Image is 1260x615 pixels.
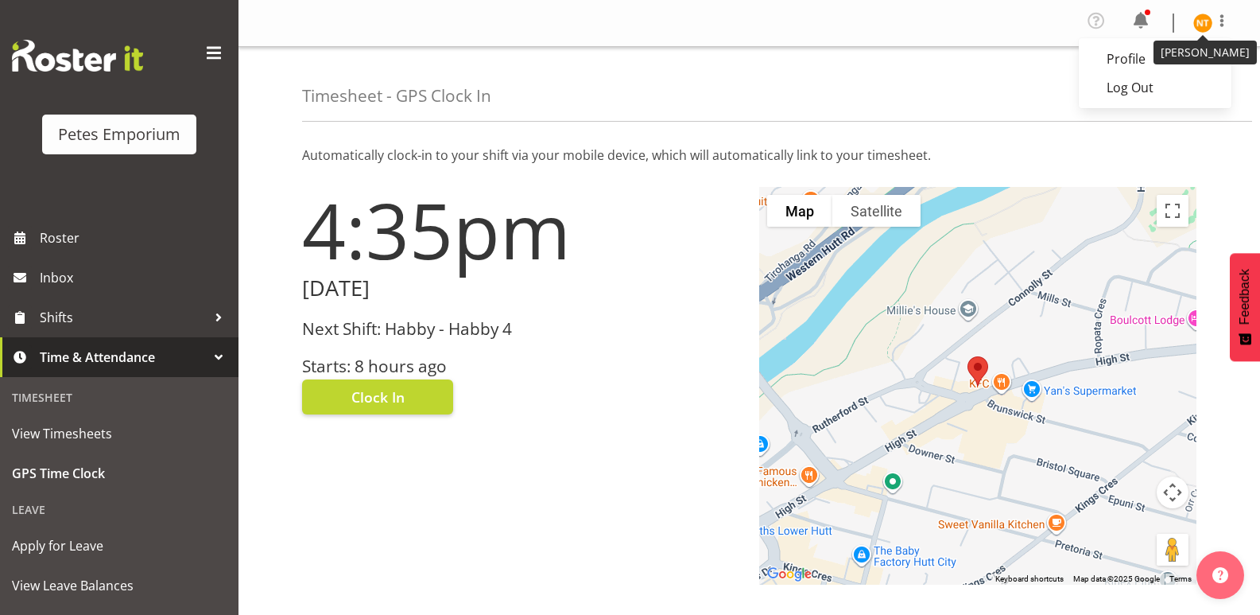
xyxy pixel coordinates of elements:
a: Apply for Leave [4,526,235,566]
a: Log Out [1079,73,1231,102]
span: View Timesheets [12,422,227,446]
button: Drag Pegman onto the map to open Street View [1157,534,1188,566]
h4: Timesheet - GPS Clock In [302,87,491,105]
div: Petes Emporium [58,123,180,146]
span: Shifts [40,306,207,329]
span: View Leave Balances [12,574,227,597]
button: Keyboard shortcuts [995,574,1064,585]
img: help-xxl-2.png [1212,567,1228,583]
h3: Next Shift: Habby - Habby 4 [302,320,740,338]
span: Time & Attendance [40,345,207,369]
div: Timesheet [4,381,235,414]
img: Rosterit website logo [12,40,143,72]
h2: [DATE] [302,276,740,301]
span: Inbox [40,266,231,290]
span: Clock In [351,387,405,407]
a: Terms (opens in new tab) [1169,574,1192,583]
a: Open this area in Google Maps (opens a new window) [763,564,816,585]
a: View Timesheets [4,414,235,453]
a: Profile [1079,45,1231,73]
img: Google [763,564,816,585]
button: Show street map [767,195,832,227]
a: GPS Time Clock [4,453,235,493]
img: nicole-thomson8388.jpg [1193,14,1212,33]
h1: 4:35pm [302,187,740,273]
span: Map data ©2025 Google [1073,574,1160,583]
span: Roster [40,226,231,250]
button: Show satellite imagery [832,195,921,227]
button: Clock In [302,380,453,415]
span: Apply for Leave [12,534,227,558]
p: Automatically clock-in to your shift via your mobile device, which will automatically link to you... [302,146,1196,165]
button: Map camera controls [1157,477,1188,508]
span: Feedback [1238,269,1252,325]
h3: Starts: 8 hours ago [302,357,740,376]
div: Leave [4,493,235,526]
span: GPS Time Clock [12,461,227,485]
button: Feedback - Show survey [1230,253,1260,361]
a: View Leave Balances [4,566,235,605]
button: Toggle fullscreen view [1157,195,1188,227]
